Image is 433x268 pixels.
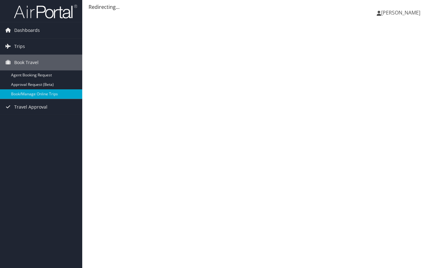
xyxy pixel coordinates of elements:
[14,99,47,115] span: Travel Approval
[14,22,40,38] span: Dashboards
[381,9,420,16] span: [PERSON_NAME]
[14,55,39,70] span: Book Travel
[14,39,25,54] span: Trips
[14,4,77,19] img: airportal-logo.png
[377,3,427,22] a: [PERSON_NAME]
[89,3,427,11] div: Redirecting...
